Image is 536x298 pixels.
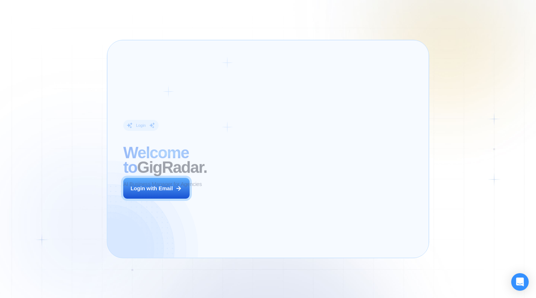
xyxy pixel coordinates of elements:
h2: ‍ GigRadar. [123,146,245,175]
span: Welcome to [123,144,189,176]
div: Login with Email [131,185,173,192]
p: AI Business Manager for Agencies [123,180,202,188]
button: Login with Email [123,178,190,199]
div: Login [136,123,146,128]
div: Open Intercom Messenger [511,273,529,291]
